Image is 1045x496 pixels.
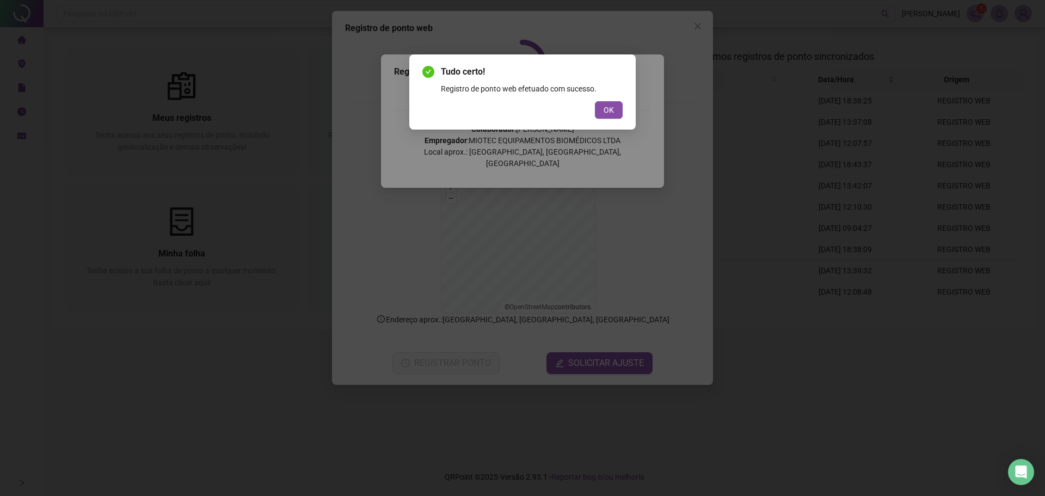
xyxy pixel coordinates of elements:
[422,66,434,78] span: check-circle
[604,104,614,116] span: OK
[595,101,623,119] button: OK
[1008,459,1034,485] div: Open Intercom Messenger
[441,83,623,95] div: Registro de ponto web efetuado com sucesso.
[441,65,623,78] span: Tudo certo!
